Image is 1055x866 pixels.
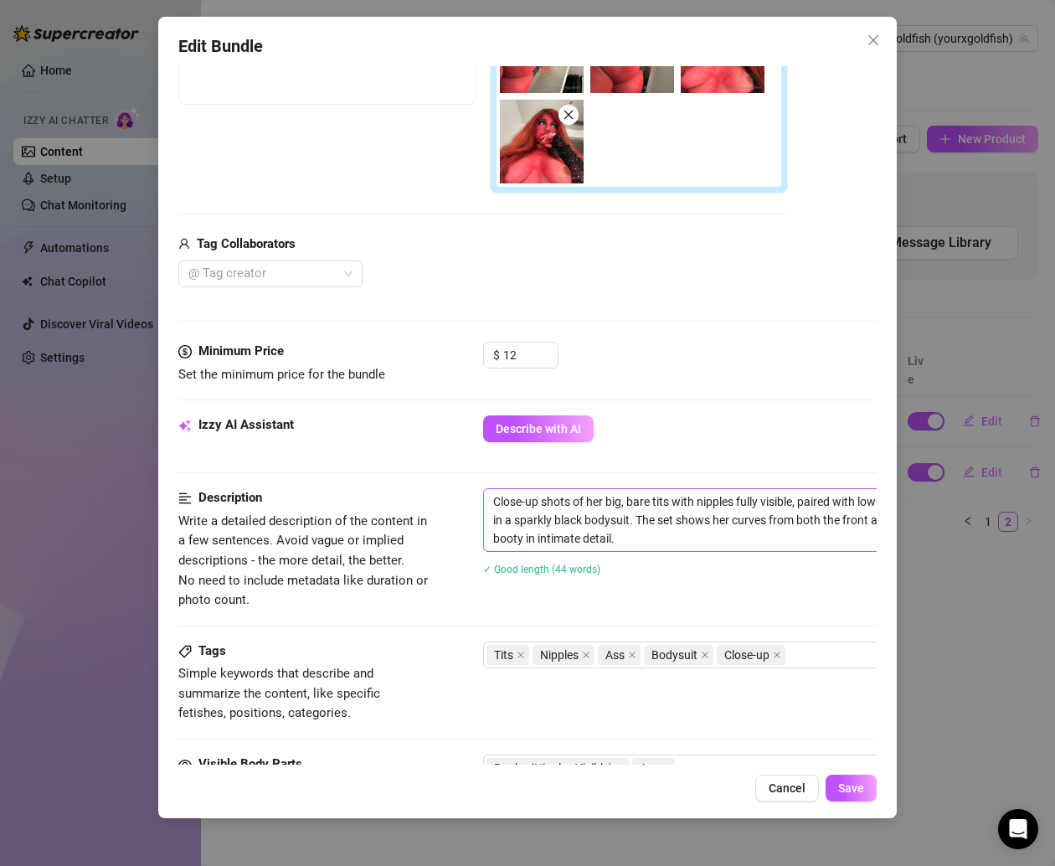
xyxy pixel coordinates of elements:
[517,651,525,659] span: close
[773,651,781,659] span: close
[198,343,284,358] strong: Minimum Price
[486,758,629,778] span: Boobs (Nipples Visible)
[616,764,625,772] span: close
[628,651,636,659] span: close
[563,109,574,121] span: close
[598,645,641,665] span: Ass
[178,513,428,607] span: Write a detailed description of the content in a few sentences. Avoid vague or implied descriptio...
[998,809,1038,849] div: Open Intercom Messenger
[178,235,190,255] span: user
[867,34,880,47] span: close
[198,417,294,432] strong: Izzy AI Assistant
[860,27,887,54] button: Close
[178,758,192,771] span: eye
[486,645,529,665] span: Tits
[724,646,769,664] span: Close-up
[178,645,192,658] span: tag
[178,342,192,362] span: dollar
[533,645,594,665] span: Nipples
[198,490,262,505] strong: Description
[826,775,877,802] button: Save
[769,781,805,795] span: Cancel
[494,759,613,777] span: Boobs (Nipples Visible)
[701,651,709,659] span: close
[178,34,263,59] span: Edit Bundle
[178,488,192,508] span: align-left
[496,422,581,436] span: Describe with AI
[838,781,864,795] span: Save
[483,564,600,575] span: ✓ Good length (44 words)
[662,764,671,772] span: close
[500,100,584,183] img: media
[197,236,296,251] strong: Tag Collaborators
[755,775,819,802] button: Cancel
[640,759,659,777] span: Ass
[860,34,887,47] span: Close
[582,651,590,659] span: close
[632,758,675,778] span: Ass
[178,666,380,720] span: Simple keywords that describe and summarize the content, like specific fetishes, positions, categ...
[198,756,302,771] strong: Visible Body Parts
[494,646,513,664] span: Tits
[198,643,226,658] strong: Tags
[178,367,385,382] span: Set the minimum price for the bundle
[483,415,594,442] button: Describe with AI
[651,646,697,664] span: Bodysuit
[717,645,785,665] span: Close-up
[605,646,625,664] span: Ass
[644,645,713,665] span: Bodysuit
[540,646,579,664] span: Nipples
